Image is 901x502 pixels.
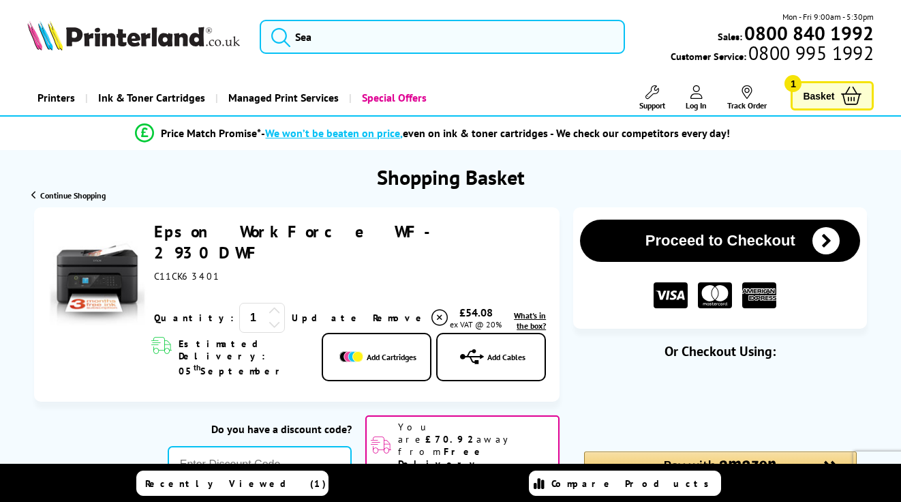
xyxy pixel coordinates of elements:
img: Epson WorkForce WF-2930DWF [48,225,147,325]
span: Support [639,100,665,110]
a: Epson WorkForce WF-2930DWF [154,221,446,263]
b: £70.92 [425,433,476,445]
span: Remove [373,312,427,324]
a: Support [639,85,665,110]
a: Special Offers [349,80,437,115]
span: Sales: [718,30,742,43]
a: Managed Print Services [215,80,349,115]
a: Compare Products [529,471,721,496]
button: Proceed to Checkout [580,220,860,262]
div: Amazon Pay - Use your Amazon account [584,452,857,499]
input: Sea [260,20,624,54]
li: modal_Promise [7,121,859,145]
img: Printerland Logo [27,20,240,50]
img: American Express [742,282,776,309]
img: Add Cartridges [339,351,363,362]
span: What's in the box? [514,310,546,331]
span: Customer Service: [671,46,874,63]
a: Log In [686,85,707,110]
iframe: PayPal [584,382,857,413]
div: - even on ink & toner cartridges - We check our competitors every day! [261,126,730,140]
span: Quantity: [154,312,234,324]
span: Mon - Fri 9:00am - 5:30pm [782,10,874,23]
span: ex VAT @ 20% [450,319,502,329]
a: Track Order [727,85,767,110]
h1: Shopping Basket [377,164,525,190]
span: Price Match Promise* [161,126,261,140]
input: Enter Discount Code... [168,446,352,483]
img: VISA [654,282,688,309]
span: Recently Viewed (1) [145,477,326,490]
span: Basket [803,87,834,105]
span: Ink & Toner Cartridges [98,80,205,115]
a: Continue Shopping [31,190,106,201]
span: Estimated Delivery: 05 September [179,338,308,377]
a: Ink & Toner Cartridges [85,80,215,115]
div: Or Checkout Using: [573,342,867,360]
span: Add Cables [487,352,525,362]
a: 0800 840 1992 [742,27,874,40]
b: Free Delivery [398,445,485,470]
a: Printerland Logo [27,20,243,53]
span: We won’t be beaten on price, [265,126,403,140]
sup: th [194,362,200,372]
a: Recently Viewed (1) [136,471,329,496]
span: C11CK63401 [154,270,219,282]
a: Update [292,312,362,324]
b: 0800 840 1992 [744,20,874,46]
span: You are away from [398,421,554,470]
span: Log In [686,100,707,110]
span: Continue Shopping [40,190,106,201]
a: lnk_inthebox [502,310,546,331]
div: Do you have a discount code? [168,422,352,436]
a: Delete item from your basket [373,308,450,328]
div: £54.08 [450,306,502,319]
img: MASTER CARD [698,282,732,309]
span: Add Cartridges [367,352,416,362]
span: 1 [784,75,801,92]
span: 0800 995 1992 [746,46,874,59]
a: Printers [27,80,85,115]
span: Compare Products [551,477,716,490]
a: Basket 1 [791,81,874,110]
